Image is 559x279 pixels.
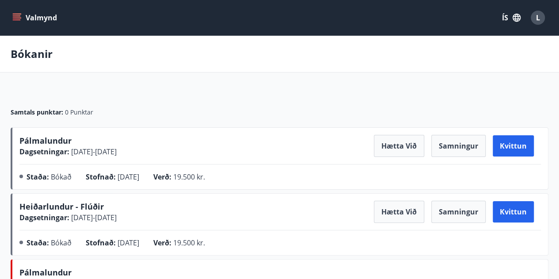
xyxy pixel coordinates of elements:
span: Samtals punktar : [11,108,63,117]
p: Bókanir [11,46,53,61]
span: Dagsetningar : [19,147,69,157]
span: Stofnað : [86,172,116,182]
span: L [536,13,540,23]
span: [DATE] - [DATE] [69,147,117,157]
button: L [527,7,548,28]
button: menu [11,10,61,26]
span: Bókað [51,172,72,182]
button: Hætta við [374,201,424,223]
span: 0 Punktar [65,108,93,117]
button: Kvittun [493,201,534,222]
span: Pálmalundur [19,267,72,278]
button: Hætta við [374,135,424,157]
span: Staða : [27,238,49,248]
span: [DATE] [118,172,139,182]
span: [DATE] - [DATE] [69,213,117,222]
span: 19.500 kr. [173,238,205,248]
span: Verð : [153,172,171,182]
span: Verð : [153,238,171,248]
span: Staða : [27,172,49,182]
button: ÍS [497,10,525,26]
span: Dagsetningar : [19,213,69,222]
button: Kvittun [493,135,534,157]
span: Stofnað : [86,238,116,248]
button: Samningur [431,135,486,157]
span: [DATE] [118,238,139,248]
span: Bókað [51,238,72,248]
span: 19.500 kr. [173,172,205,182]
span: Pálmalundur [19,135,72,146]
span: Heiðarlundur - Flúðir [19,201,104,212]
button: Samningur [431,201,486,223]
